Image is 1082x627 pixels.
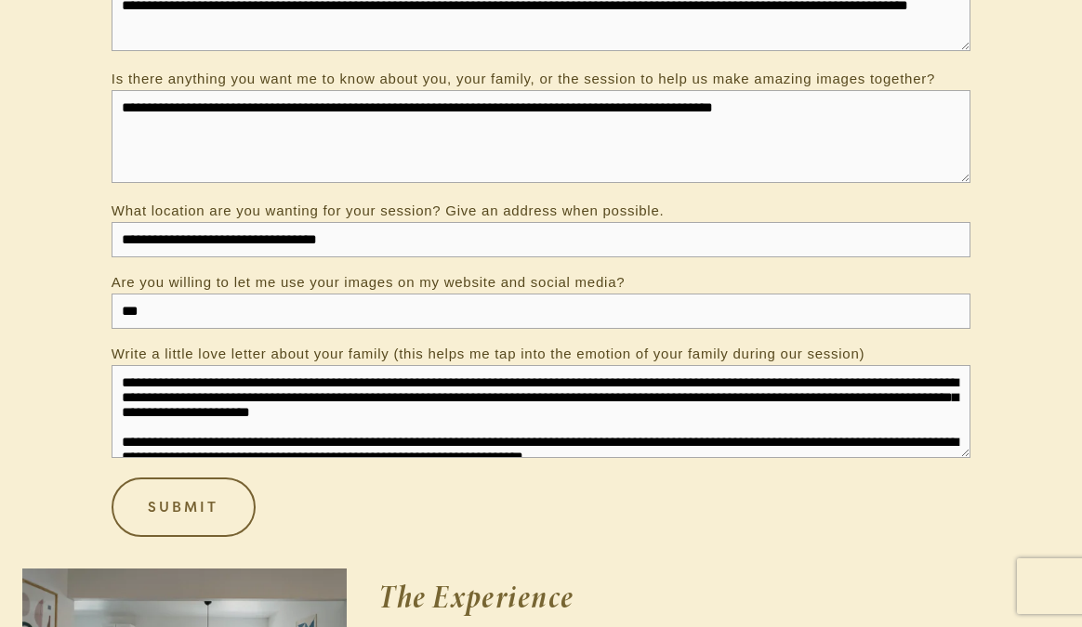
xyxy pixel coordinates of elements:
[112,202,665,218] span: What location are you wanting for your session? Give an address when possible.
[378,575,573,619] strong: The Experience
[112,477,256,537] button: SubmitSubmit
[112,71,935,86] span: Is there anything you want me to know about you, your family, or the session to help us make amaz...
[112,274,626,290] span: Are you willing to let me use your images on my website and social media?
[112,346,864,361] span: Write a little love letter about your family (this helps me tap into the emotion of your family d...
[148,497,218,516] span: Submit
